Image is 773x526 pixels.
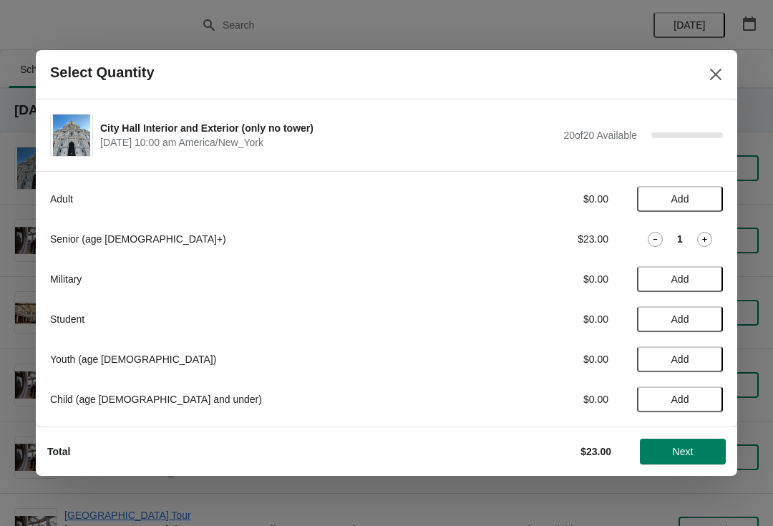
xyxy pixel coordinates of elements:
[476,232,608,246] div: $23.00
[50,232,447,246] div: Senior (age [DEMOGRAPHIC_DATA]+)
[476,352,608,366] div: $0.00
[637,266,723,292] button: Add
[640,439,726,464] button: Next
[100,121,556,135] span: City Hall Interior and Exterior (only no tower)
[50,392,447,406] div: Child (age [DEMOGRAPHIC_DATA] and under)
[50,272,447,286] div: Military
[50,352,447,366] div: Youth (age [DEMOGRAPHIC_DATA])
[50,192,447,206] div: Adult
[671,394,689,405] span: Add
[476,272,608,286] div: $0.00
[671,273,689,285] span: Add
[50,64,155,81] h2: Select Quantity
[580,446,611,457] strong: $23.00
[476,192,608,206] div: $0.00
[637,346,723,372] button: Add
[637,186,723,212] button: Add
[671,354,689,365] span: Add
[563,130,637,141] span: 20 of 20 Available
[50,312,447,326] div: Student
[637,386,723,412] button: Add
[47,446,70,457] strong: Total
[476,392,608,406] div: $0.00
[671,193,689,205] span: Add
[671,313,689,325] span: Add
[53,115,91,156] img: City Hall Interior and Exterior (only no tower) | | October 8 | 10:00 am America/New_York
[703,62,729,87] button: Close
[677,232,683,246] strong: 1
[637,306,723,332] button: Add
[476,312,608,326] div: $0.00
[100,135,556,150] span: [DATE] 10:00 am America/New_York
[673,446,694,457] span: Next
